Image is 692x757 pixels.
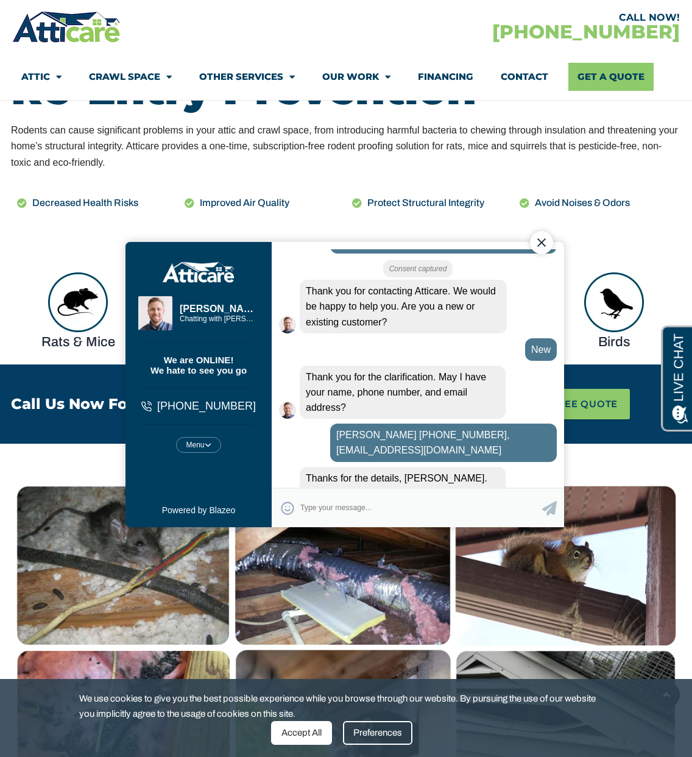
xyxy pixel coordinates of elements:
[553,333,675,352] h4: Birds
[271,721,332,745] div: Accept All
[568,63,654,91] a: Get A Quote
[532,195,630,211] span: Avoid Noises & Odors
[343,721,412,745] div: Preferences
[21,63,62,91] a: Attic
[30,10,98,25] span: Opens a chat window
[501,63,548,91] a: Contact
[199,63,295,91] a: Other Services
[11,123,681,171] div: Rodents can cause significant problems in your attic and crawl space, from introducing harmful ba...
[346,13,680,23] div: CALL NOW!
[197,195,289,211] span: Improved Air Quality
[89,63,172,91] a: Crawl Space
[217,222,444,260] div: [PERSON_NAME] [PHONE_NUMBER], [EMAIL_ADDRESS][DOMAIN_NAME]
[29,195,138,211] span: Decreased Health Risks
[17,333,139,352] h4: Rats & Mice
[113,202,579,555] iframe: Chat Exit Popup
[187,265,393,303] div: Thanks for the details, [PERSON_NAME]. May I have a zip code of the property?
[418,63,473,91] a: Financing
[188,294,429,318] textarea: Type your response and press Return or Send
[11,397,442,411] h4: Call Us Now For A Faster Response
[21,63,671,91] nav: Menu
[168,300,182,313] span: Select Emoticon
[11,25,681,110] h2: Humane Wildlife Removal & Re-Entry Prevention
[79,691,604,721] span: We use cookies to give you the best possible experience while you browse through our website. By ...
[364,195,484,211] span: Protect Structural Integrity
[322,63,390,91] a: Our Work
